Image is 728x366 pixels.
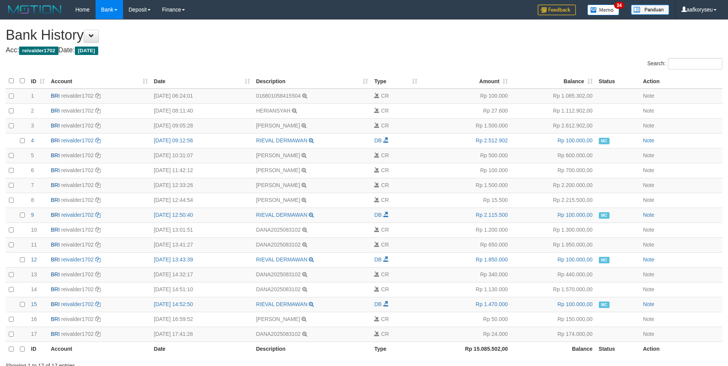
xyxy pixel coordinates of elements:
span: DB [374,256,381,263]
th: Action [640,74,722,89]
span: BRI [51,167,60,173]
a: Copy reivalder1702 to clipboard [95,256,101,263]
span: BRI [51,331,60,337]
a: DANA2025083102 [256,331,301,337]
th: Type: activate to sort column ascending [371,74,420,89]
span: DB [374,301,381,307]
span: BRI [51,108,60,114]
a: Note [643,316,654,322]
td: [DATE] 11:42:12 [151,163,253,178]
span: 6 [31,167,34,173]
td: [DATE] 13:41:27 [151,237,253,252]
a: Copy reivalder1702 to clipboard [95,301,101,307]
td: Rp 1.950.000,00 [511,237,596,252]
td: [DATE] 14:32:17 [151,267,253,282]
img: Button%20Memo.svg [587,5,619,15]
a: reivalder1702 [61,123,94,129]
a: Note [643,212,654,218]
a: Note [643,286,654,292]
label: Search: [647,58,722,69]
th: Account [48,342,151,356]
span: [DATE] [75,47,98,55]
a: reivalder1702 [61,212,94,218]
td: Rp 100.000 [420,89,511,104]
a: [PERSON_NAME] [256,152,300,158]
th: Account: activate to sort column ascending [48,74,151,89]
td: Rp 1.085.302,00 [511,89,596,104]
td: [DATE] 10:31:07 [151,148,253,163]
span: BRI [51,123,60,129]
span: BRI [51,93,60,99]
strong: Rp 15.085.502,00 [465,346,508,352]
span: BRI [51,212,60,218]
a: Copy reivalder1702 to clipboard [95,93,101,99]
a: DANA2025083102 [256,271,301,277]
a: Note [643,182,654,188]
span: 9 [31,212,34,218]
span: reivalder1702 [19,47,58,55]
td: Rp 700.000,00 [511,163,596,178]
th: ID: activate to sort column ascending [28,74,48,89]
a: Copy reivalder1702 to clipboard [95,167,101,173]
a: 016801058415504 [256,93,301,99]
th: Date [151,342,253,356]
span: 17 [31,331,37,337]
a: Copy reivalder1702 to clipboard [95,286,101,292]
td: [DATE] 14:52:50 [151,297,253,312]
a: Note [643,108,654,114]
span: BRI [51,301,60,307]
td: Rp 1.470.000 [420,297,511,312]
img: Feedback.jpg [538,5,576,15]
td: [DATE] 09:12:56 [151,133,253,148]
span: CR [381,197,389,203]
th: Action [640,342,722,356]
td: Rp 100.000,00 [511,297,596,312]
span: 4 [31,137,34,143]
a: Note [643,227,654,233]
span: CR [381,331,389,337]
th: Description [253,342,371,356]
a: Note [643,167,654,173]
span: 3 [31,123,34,129]
td: Rp 2.612.902,00 [511,118,596,133]
th: Balance: activate to sort column ascending [511,74,596,89]
td: Rp 2.512.902 [420,133,511,148]
th: Status [596,74,640,89]
a: reivalder1702 [61,301,94,307]
span: BRI [51,316,60,322]
th: Amount: activate to sort column ascending [420,74,511,89]
a: Note [643,301,654,307]
a: Note [643,93,654,99]
span: 13 [31,271,37,277]
a: DANA2025083102 [256,227,301,233]
span: Manually Checked by: aafzefaya [599,257,610,263]
a: Note [643,123,654,129]
a: reivalder1702 [61,167,94,173]
td: Rp 100.000,00 [511,208,596,223]
td: Rp 1.500.000 [420,118,511,133]
td: [DATE] 12:50:40 [151,208,253,223]
td: Rp 2.200.000,00 [511,178,596,193]
input: Search: [668,58,722,69]
span: 8 [31,197,34,203]
span: BRI [51,271,60,277]
a: DANA2025083102 [256,286,301,292]
span: CR [381,242,389,248]
span: CR [381,286,389,292]
h1: Bank History [6,27,722,43]
span: BRI [51,137,60,143]
span: 14 [31,286,37,292]
span: 11 [31,242,37,248]
a: Copy reivalder1702 to clipboard [95,123,101,129]
span: Manually Checked by: aafzefaya [599,212,610,219]
span: CR [381,152,389,158]
td: Rp 1.200.000 [420,223,511,237]
a: Copy reivalder1702 to clipboard [95,197,101,203]
a: Copy reivalder1702 to clipboard [95,271,101,277]
span: CR [381,108,389,114]
td: [DATE] 12:33:26 [151,178,253,193]
span: CR [381,316,389,322]
a: RIEVAL DERMAWAN [256,212,307,218]
span: CR [381,93,389,99]
span: CR [381,123,389,129]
